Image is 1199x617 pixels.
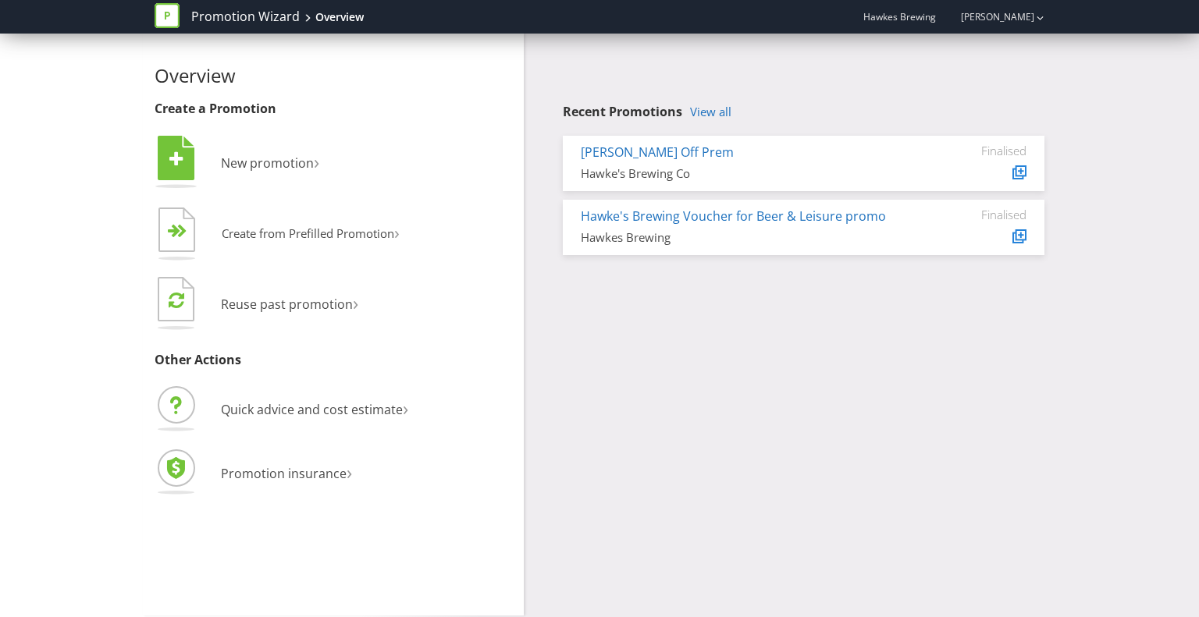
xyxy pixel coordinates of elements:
button: Create from Prefilled Promotion› [155,204,400,266]
span: New promotion [221,154,314,172]
tspan:  [177,224,187,239]
span: › [403,395,408,420]
h3: Create a Promotion [155,102,512,116]
a: [PERSON_NAME] Off Prem [581,144,734,161]
a: View all [690,105,731,119]
span: › [347,459,352,484]
tspan:  [169,291,184,309]
div: Hawkes Brewing [581,229,909,246]
div: Finalised [933,144,1026,158]
span: Hawkes Brewing [863,10,936,23]
span: Create from Prefilled Promotion [222,225,394,241]
h2: Overview [155,66,512,86]
span: Promotion insurance [221,465,347,482]
span: Recent Promotions [563,103,682,120]
a: [PERSON_NAME] [945,10,1034,23]
tspan:  [169,151,183,168]
a: Hawke's Brewing Voucher for Beer & Leisure promo [581,207,886,225]
span: Quick advice and cost estimate [221,401,403,418]
span: › [353,289,358,315]
span: › [394,220,400,244]
a: Promotion Wizard [191,8,300,26]
a: Quick advice and cost estimate› [155,401,408,418]
div: Overview [315,9,364,25]
span: › [314,148,319,174]
a: Promotion insurance› [155,465,352,482]
h3: Other Actions [155,353,512,367]
span: Reuse past promotion [221,296,353,313]
div: Hawke's Brewing Co [581,165,909,182]
div: Finalised [933,207,1026,222]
